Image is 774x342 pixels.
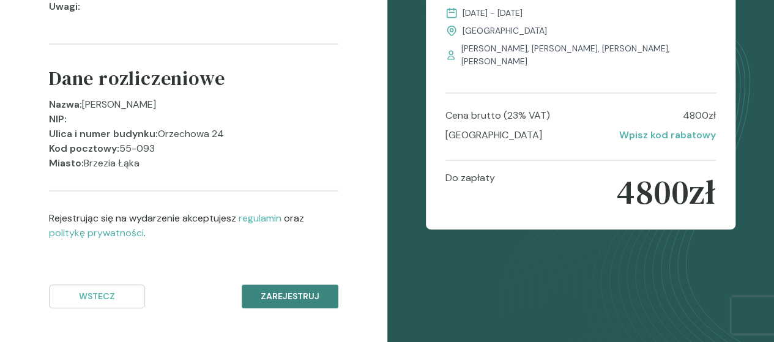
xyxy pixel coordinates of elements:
p: 55-093 [119,141,155,156]
span: [GEOGRAPHIC_DATA] [463,24,547,37]
h4: Dane rozliczeniowe [49,64,225,97]
p: 4800 zł [683,108,716,123]
p: NIP : [49,112,67,127]
p: Nazwa : [49,97,82,112]
p: Wstecz [59,290,135,303]
p: [GEOGRAPHIC_DATA] [445,128,542,143]
a: politykę prywatności [49,226,144,239]
a: regulamin [239,212,281,225]
span: [PERSON_NAME], [PERSON_NAME], [PERSON_NAME], [PERSON_NAME] [461,42,716,68]
p: Wpisz kod rabatowy [619,128,716,143]
span: [DATE] - [DATE] [463,7,523,20]
p: 4800 zł [616,171,715,214]
button: Wstecz [49,284,145,308]
p: Kod pocztowy : [49,141,119,156]
p: Zarejestruj [252,290,327,303]
p: Rejestrując się na wydarzenie akceptujesz oraz . [49,211,338,240]
p: Cena brutto (23% VAT) [445,108,550,123]
button: Zarejestruj [242,284,338,308]
p: Miasto : [49,156,84,171]
p: Brzezia Łąka [84,156,140,171]
p: [PERSON_NAME] [82,97,156,112]
p: Ulica i numer budynku : [49,127,158,141]
p: Do zapłaty [445,171,495,214]
p: Orzechowa 24 [158,127,224,141]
